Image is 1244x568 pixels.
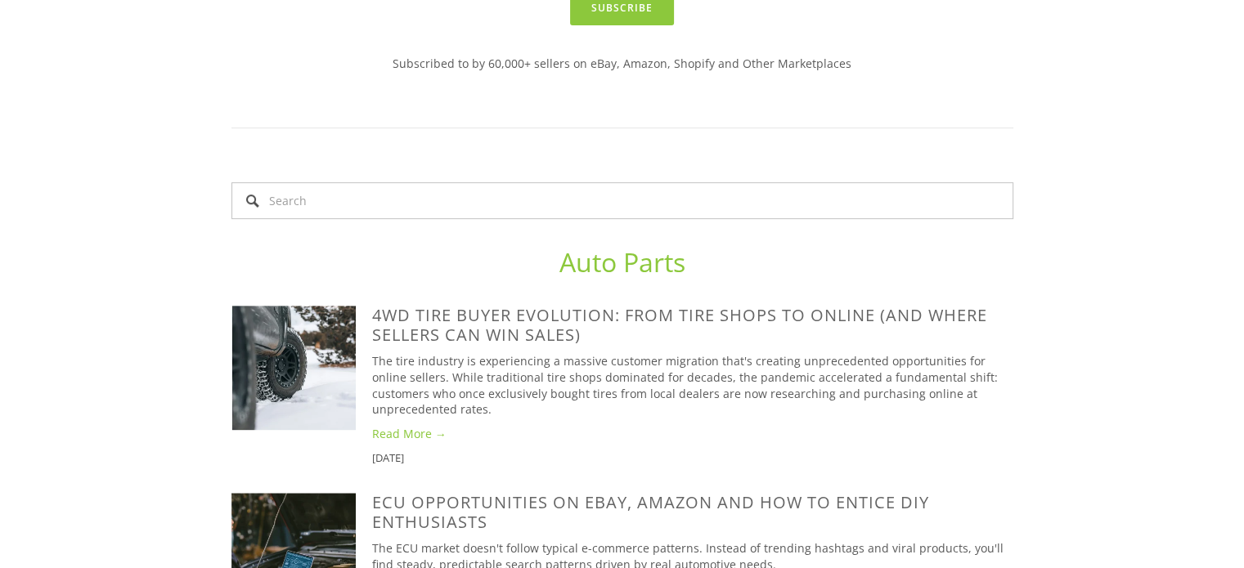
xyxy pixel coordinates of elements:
input: Search [231,182,1013,219]
a: Read More → [372,426,1013,442]
p: The tire industry is experiencing a massive customer migration that's creating unprecedented oppo... [372,353,1013,417]
img: 4WD Tire Buyer Evolution: From Tire Shops to Online (And Where Sellers Can Win Sales) [231,306,356,430]
a: 4WD Tire Buyer Evolution: From Tire Shops to Online (And Where Sellers Can Win Sales) [231,306,372,430]
p: Subscribed to by 60,000+ sellers on eBay, Amazon, Shopify and Other Marketplaces [231,53,1013,74]
time: [DATE] [372,450,404,465]
a: 4WD Tire Buyer Evolution: From Tire Shops to Online (And Where Sellers Can Win Sales) [372,304,987,346]
a: ECU Opportunities on eBay, Amazon and How to Entice DIY Enthusiasts [372,491,929,533]
a: Auto Parts [559,244,685,280]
